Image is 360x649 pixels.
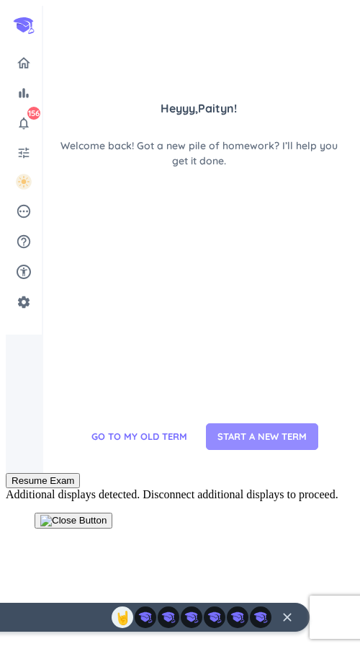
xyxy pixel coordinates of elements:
button: GO TO MY OLD TERM [80,423,199,451]
span: START A NEW TERM [217,430,307,444]
i: help_outline [16,234,32,250]
a: bar_chart [12,81,35,105]
button: Resume Exam [6,473,80,488]
i: pending [16,203,32,219]
span: Welcome back! Got a new pile of homework? I’ll help you get it done. [58,138,340,169]
a: settings [12,291,36,314]
span: 156 [27,107,40,120]
span: GO TO MY OLD TERM [91,430,187,444]
span: Heyyy, Paityn ! [161,100,237,117]
i: tune [17,146,31,160]
i: bar_chart [17,86,31,100]
img: Close Button [40,515,107,526]
i: settings [17,295,31,309]
button: START A NEW TERM [206,423,318,451]
i: notifications_none [17,116,31,131]
span: Additional displays detected. Disconnect additional displays to proceed. [6,488,338,500]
